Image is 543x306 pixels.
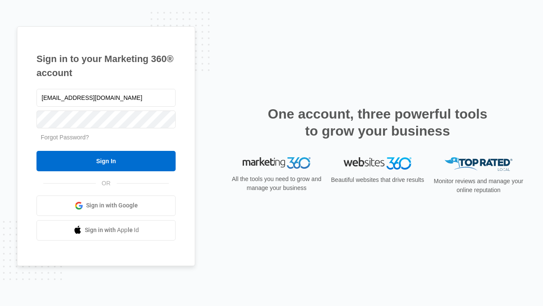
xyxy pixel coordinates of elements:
[85,226,139,235] span: Sign in with Apple Id
[330,176,425,184] p: Beautiful websites that drive results
[431,177,526,195] p: Monitor reviews and manage your online reputation
[243,157,311,169] img: Marketing 360
[344,157,411,170] img: Websites 360
[96,179,117,188] span: OR
[36,220,176,241] a: Sign in with Apple Id
[36,89,176,107] input: Email
[41,134,89,141] a: Forgot Password?
[265,105,490,139] h2: One account, three powerful tools to grow your business
[86,201,138,210] span: Sign in with Google
[36,151,176,171] input: Sign In
[36,52,176,80] h1: Sign in to your Marketing 360® account
[229,175,324,193] p: All the tools you need to grow and manage your business
[445,157,512,171] img: Top Rated Local
[36,195,176,216] a: Sign in with Google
